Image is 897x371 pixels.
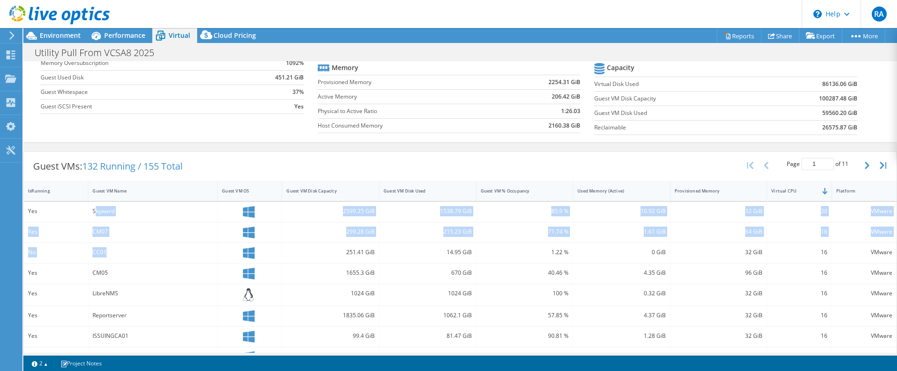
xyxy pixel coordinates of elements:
div: Yes [28,227,84,237]
div: 670 GiB [384,268,472,278]
a: More [842,29,885,43]
div: Guest VM OS [222,188,266,194]
div: No [28,247,84,257]
div: Yes [28,331,84,341]
div: Skyward [93,206,213,216]
div: 299.28 GiB [286,227,375,237]
div: Used Memory (Active) [577,188,655,194]
div: VMware [836,206,892,216]
div: 16 [771,288,827,299]
div: 71.74 % [481,227,569,237]
label: Host Consumed Memory [318,121,498,130]
div: VMware [836,247,892,257]
span: Virtual [169,31,190,40]
label: Guest iSCSI Present [41,102,241,111]
div: Guest VM Disk Used [384,188,461,194]
div: Yes [28,288,84,299]
div: 1024 GiB [286,288,375,299]
div: Platform [836,188,881,194]
div: 16 [771,268,827,278]
div: 4.35 GiB [577,268,666,278]
div: 2599.25 GiB [286,206,375,216]
div: 1655.3 GiB [286,268,375,278]
div: 32 GiB [675,351,763,362]
div: 81.47 GiB [384,331,472,341]
div: 32 GiB [675,331,763,341]
div: 100 % [481,288,569,299]
span: Environment [40,31,81,40]
div: 1062.1 GiB [384,310,472,321]
div: 57.74 GiB [384,351,472,362]
div: VMware [836,227,892,237]
span: Page of [787,158,848,170]
div: IsRunning [28,188,72,194]
div: 1.22 % [481,247,569,257]
div: CL03 [93,351,213,362]
div: 251.41 GiB [286,247,375,257]
h1: Utility Pull From VCSA8 2025 [30,48,169,58]
b: Yes [294,102,304,111]
div: 32 GiB [675,288,763,299]
label: Virtual Disk Used [594,79,761,89]
label: Memory Oversubscription [41,58,241,68]
span: 132 Running / 155 Total [82,160,183,172]
div: Yes [28,268,84,278]
b: 100287.48 GiB [819,94,857,103]
div: VMware [836,331,892,341]
b: Memory [332,63,358,72]
div: VMware [836,268,892,278]
div: Guest VM Disk Capacity [286,188,363,194]
label: Provisioned Memory [318,78,498,87]
div: 4.37 GiB [577,310,666,321]
div: 16 [771,247,827,257]
label: Physical to Active Ratio [318,107,498,116]
div: Guest VM % Occupancy [481,188,558,194]
div: 16 [771,331,827,341]
div: 1.28 GiB [577,331,666,341]
input: jump to page [801,158,834,170]
div: 40.46 % [481,268,569,278]
b: 206.42 GiB [552,92,580,101]
b: Capacity [607,63,634,72]
div: 1.61 GiB [577,227,666,237]
div: 96 GiB [675,268,763,278]
div: CM07 [93,227,213,237]
div: 16 [771,227,827,237]
a: Reports [717,29,762,43]
label: Reclaimable [594,123,761,132]
div: 32 GiB [675,206,763,216]
a: 2 [25,357,54,369]
div: 87.86 % [481,351,569,362]
div: 1.99 GiB [577,351,666,362]
div: 32 GiB [675,247,763,257]
div: Yes [28,206,84,216]
div: 12 [771,351,827,362]
div: Yes [28,351,84,362]
div: Guest VM Name [93,188,202,194]
div: 14.95 GiB [384,247,472,257]
span: 11 [842,160,848,168]
div: 99.4 GiB [286,331,375,341]
div: 85.9 % [481,206,569,216]
b: 451.21 GiB [275,73,304,82]
b: 1092% [286,58,304,68]
div: 10.92 GiB [577,206,666,216]
div: Provisioned Memory [675,188,752,194]
div: CC01 [93,247,213,257]
div: 32 GiB [675,310,763,321]
a: Export [799,29,842,43]
label: Guest Whitespace [41,87,241,97]
div: 0 GiB [577,247,666,257]
div: Yes [28,310,84,321]
div: 0.32 GiB [577,288,666,299]
div: VMware [836,310,892,321]
b: 59560.20 GiB [822,108,857,118]
div: CM05 [93,268,213,278]
label: Guest Used Disk [41,73,241,82]
div: 215.23 GiB [384,227,472,237]
label: Guest VM Disk Capacity [594,94,761,103]
label: Active Memory [318,92,498,101]
span: RA [872,7,887,21]
div: Guest VMs: [24,152,192,181]
label: Guest VM Disk Used [594,108,761,118]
